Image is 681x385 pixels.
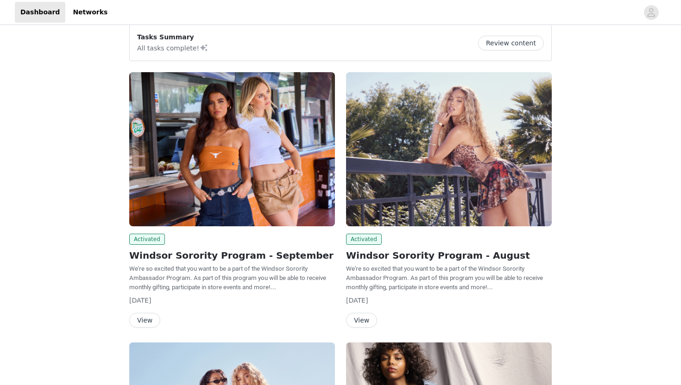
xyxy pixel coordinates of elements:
[346,248,552,262] h2: Windsor Sorority Program - August
[129,248,335,262] h2: Windsor Sorority Program - September
[129,313,160,328] button: View
[346,72,552,226] img: Windsor
[346,265,543,291] span: We're so excited that you want to be a part of the Windsor Sorority Ambassador Program. As part o...
[15,2,65,23] a: Dashboard
[346,234,382,245] span: Activated
[137,42,208,53] p: All tasks complete!
[129,234,165,245] span: Activated
[67,2,113,23] a: Networks
[129,72,335,226] img: Windsor
[346,317,377,324] a: View
[647,5,656,20] div: avatar
[478,36,544,50] button: Review content
[137,32,208,42] p: Tasks Summary
[129,265,326,291] span: We're so excited that you want to be a part of the Windsor Sorority Ambassador Program. As part o...
[346,313,377,328] button: View
[129,297,151,304] span: [DATE]
[129,317,160,324] a: View
[346,297,368,304] span: [DATE]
